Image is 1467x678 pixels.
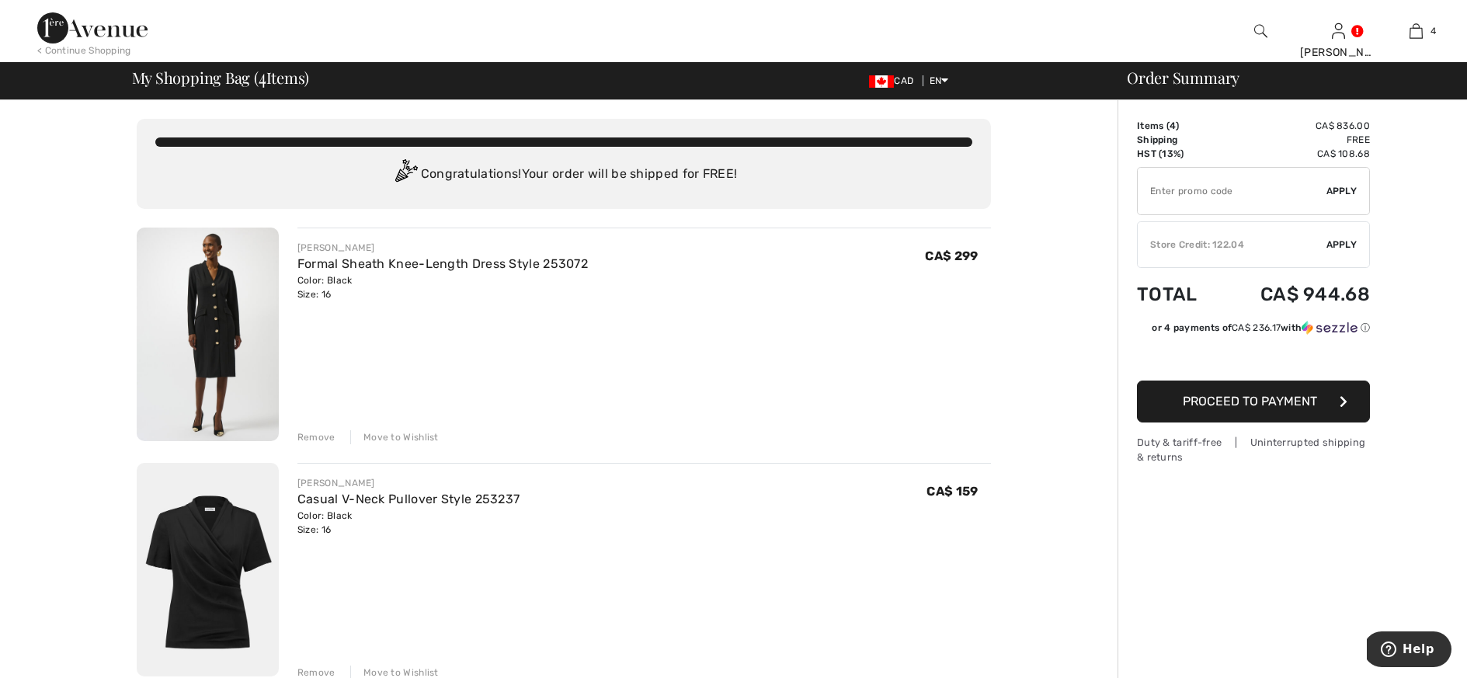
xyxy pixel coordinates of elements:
td: CA$ 108.68 [1219,147,1370,161]
img: 1ère Avenue [37,12,148,43]
div: or 4 payments ofCA$ 236.17withSezzle Click to learn more about Sezzle [1137,321,1370,340]
div: Move to Wishlist [350,430,439,444]
td: Total [1137,268,1219,321]
img: Casual V-Neck Pullover Style 253237 [137,463,279,676]
iframe: Opens a widget where you can find more information [1367,631,1451,670]
img: Sezzle [1302,321,1357,335]
div: Color: Black Size: 16 [297,509,520,537]
span: EN [930,75,949,86]
input: Promo code [1138,168,1326,214]
button: Proceed to Payment [1137,381,1370,422]
div: [PERSON_NAME] [297,476,520,490]
span: CA$ 236.17 [1232,322,1281,333]
td: Items ( ) [1137,119,1219,133]
span: Proceed to Payment [1183,394,1317,409]
iframe: PayPal-paypal [1137,340,1370,375]
span: CA$ 159 [926,484,978,499]
img: search the website [1254,22,1267,40]
a: Formal Sheath Knee-Length Dress Style 253072 [297,256,588,271]
td: Free [1219,133,1370,147]
div: Remove [297,430,335,444]
div: Color: Black Size: 16 [297,273,588,301]
div: [PERSON_NAME] [1300,44,1376,61]
div: Congratulations! Your order will be shipped for FREE! [155,159,972,190]
div: Order Summary [1108,70,1458,85]
span: CA$ 299 [925,249,978,263]
div: or 4 payments of with [1152,321,1370,335]
a: Sign In [1332,23,1345,38]
span: 4 [1170,120,1176,131]
span: Apply [1326,184,1357,198]
td: Shipping [1137,133,1219,147]
div: Store Credit: 122.04 [1138,238,1326,252]
a: Casual V-Neck Pullover Style 253237 [297,492,520,506]
a: 4 [1378,22,1454,40]
span: My Shopping Bag ( Items) [132,70,310,85]
img: Congratulation2.svg [390,159,421,190]
img: Formal Sheath Knee-Length Dress Style 253072 [137,228,279,441]
td: CA$ 944.68 [1219,268,1370,321]
td: HST (13%) [1137,147,1219,161]
span: Apply [1326,238,1357,252]
img: My Info [1332,22,1345,40]
span: 4 [1430,24,1436,38]
span: 4 [259,66,266,86]
div: Duty & tariff-free | Uninterrupted shipping & returns [1137,435,1370,464]
td: CA$ 836.00 [1219,119,1370,133]
img: Canadian Dollar [869,75,894,88]
span: CAD [869,75,919,86]
div: [PERSON_NAME] [297,241,588,255]
img: My Bag [1410,22,1423,40]
div: < Continue Shopping [37,43,131,57]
